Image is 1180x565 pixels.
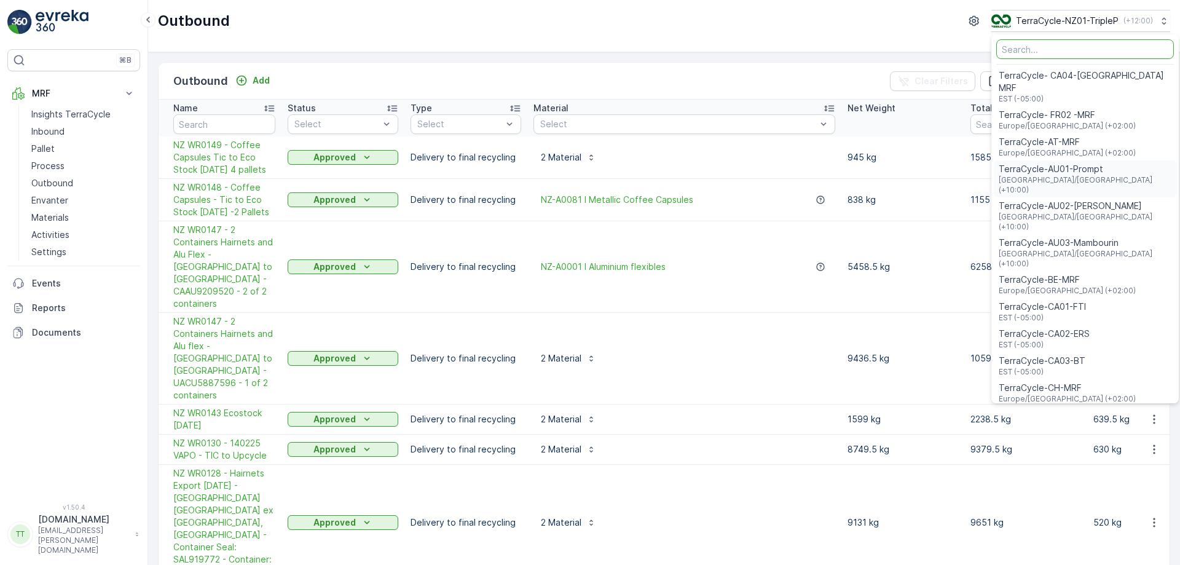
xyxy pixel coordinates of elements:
[848,352,958,365] p: 9436.5 kg
[999,200,1171,212] span: TerraCycle-AU02-[PERSON_NAME]
[848,516,958,529] p: 9131 kg
[533,349,604,368] button: 2 Material
[31,177,73,189] p: Outbound
[294,118,379,130] p: Select
[411,194,521,206] p: Delivery to final recycling
[288,259,398,274] button: Approved
[541,413,581,425] p: 2 Material
[32,326,135,339] p: Documents
[848,261,958,273] p: 5458.5 kg
[173,73,228,90] p: Outbound
[533,513,604,532] button: 2 Material
[31,194,68,207] p: Envanter
[26,106,140,123] a: Insights TerraCycle
[533,102,568,114] p: Material
[970,261,1081,273] p: 6258.5 kg
[999,301,1086,313] span: TerraCycle-CA01-FTI
[541,194,693,206] a: NZ-A0081 I Metallic Coffee Capsules
[173,181,275,218] a: NZ WR0148 - Coffee Capsules - Tic to Eco Stock 4.4.2025 -2 Pallets
[173,114,275,134] input: Search
[230,73,275,88] button: Add
[999,163,1171,175] span: TerraCycle-AU01-Prompt
[533,148,604,167] button: 2 Material
[999,175,1171,195] span: [GEOGRAPHIC_DATA]/[GEOGRAPHIC_DATA] (+10:00)
[541,151,581,164] p: 2 Material
[999,121,1136,131] span: Europe/[GEOGRAPHIC_DATA] (+02:00)
[991,14,1011,28] img: TC_7kpGtVS.png
[541,443,581,456] p: 2 Material
[417,118,502,130] p: Select
[313,151,356,164] p: Approved
[173,224,275,310] a: NZ WR0147 - 2 Containers Hairnets and Alu Flex - NZ to Canada - CAAU9209520 - 2 of 2 containers
[288,442,398,457] button: Approved
[288,150,398,165] button: Approved
[173,437,275,462] a: NZ WR0130 - 140225 VAPO - TIC to Upcycle
[541,261,666,273] span: NZ-A0001 I Aluminium flexibles
[970,194,1081,206] p: 1155 kg
[32,302,135,314] p: Reports
[999,237,1171,249] span: TerraCycle-AU03-Mambourin
[1123,16,1153,26] p: ( +12:00 )
[26,192,140,209] a: Envanter
[890,71,975,91] button: Clear Filters
[313,516,356,529] p: Approved
[288,515,398,530] button: Approved
[313,443,356,456] p: Approved
[10,524,30,544] div: TT
[32,277,135,290] p: Events
[38,526,129,555] p: [EMAIL_ADDRESS][PERSON_NAME][DOMAIN_NAME]
[980,71,1040,91] button: Export
[848,194,958,206] p: 838 kg
[411,516,521,529] p: Delivery to final recycling
[31,108,111,121] p: Insights TerraCycle
[253,74,270,87] p: Add
[999,355,1085,367] span: TerraCycle-CA03-BT
[173,407,275,432] a: NZ WR0143 Ecostock 24.03.25
[999,274,1136,286] span: TerraCycle-BE-MRF
[173,139,275,176] a: NZ WR0149 - Coffee Capsules Tic to Eco Stock 11.4.2025 4 pallets
[313,261,356,273] p: Approved
[288,351,398,366] button: Approved
[26,226,140,243] a: Activities
[970,516,1081,529] p: 9651 kg
[31,143,55,155] p: Pallet
[970,102,1025,114] p: Total Weight
[173,102,198,114] p: Name
[411,443,521,456] p: Delivery to final recycling
[38,513,129,526] p: [DOMAIN_NAME]
[36,10,88,34] img: logo_light-DOdMpM7g.png
[32,87,116,100] p: MRF
[533,409,604,429] button: 2 Material
[7,296,140,320] a: Reports
[288,412,398,427] button: Approved
[173,181,275,218] span: NZ WR0148 - Coffee Capsules - Tic to Eco Stock [DATE] -2 Pallets
[158,11,230,31] p: Outbound
[999,69,1171,94] span: TerraCycle- CA04-[GEOGRAPHIC_DATA] MRF
[999,286,1136,296] span: Europe/[GEOGRAPHIC_DATA] (+02:00)
[970,443,1081,456] p: 9379.5 kg
[26,140,140,157] a: Pallet
[999,212,1171,232] span: [GEOGRAPHIC_DATA]/[GEOGRAPHIC_DATA] (+10:00)
[119,55,132,65] p: ⌘B
[848,443,958,456] p: 8749.5 kg
[411,102,432,114] p: Type
[411,151,521,164] p: Delivery to final recycling
[173,407,275,432] span: NZ WR0143 Ecostock [DATE]
[999,328,1090,340] span: TerraCycle-CA02-ERS
[288,102,316,114] p: Status
[970,151,1081,164] p: 1585 kg
[848,151,958,164] p: 945 kg
[288,192,398,207] button: Approved
[999,313,1086,323] span: EST (-05:00)
[970,413,1081,425] p: 2238.5 kg
[31,125,65,138] p: Inbound
[26,123,140,140] a: Inbound
[31,160,65,172] p: Process
[999,148,1136,158] span: Europe/[GEOGRAPHIC_DATA] (+02:00)
[26,243,140,261] a: Settings
[996,39,1174,59] input: Search...
[313,413,356,425] p: Approved
[411,413,521,425] p: Delivery to final recycling
[26,157,140,175] a: Process
[26,175,140,192] a: Outbound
